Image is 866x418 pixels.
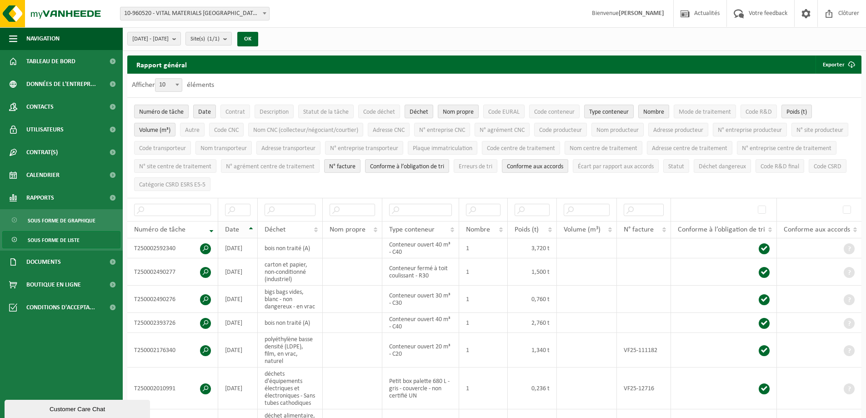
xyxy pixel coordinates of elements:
span: N° site centre de traitement [139,163,211,170]
a: Sous forme de graphique [2,212,120,229]
button: Site(s)(1/1) [185,32,232,45]
td: bois non traité (A) [258,238,323,258]
button: Code CNCCode CNC: Activate to sort [209,123,244,136]
button: Volume (m³)Volume (m³): Activate to sort [134,123,175,136]
td: 1 [459,313,508,333]
span: Nombre [466,226,490,233]
td: T250002592340 [127,238,218,258]
label: Afficher éléments [132,81,214,89]
span: Code CSRD [814,163,841,170]
td: [DATE] [218,286,258,313]
button: N° agrément CNCN° agrément CNC: Activate to sort [475,123,530,136]
button: Adresse producteurAdresse producteur: Activate to sort [648,123,708,136]
span: Code EURAL [488,109,520,116]
span: Utilisateurs [26,118,64,141]
td: VF25-12716 [617,368,671,409]
span: Erreurs de tri [459,163,492,170]
span: Documents [26,251,61,273]
span: Numéro de tâche [139,109,184,116]
span: N° site producteur [796,127,843,134]
span: Nom propre [330,226,365,233]
button: Conforme à l’obligation de tri : Activate to sort [365,159,449,173]
button: OK [237,32,258,46]
span: 10 [155,79,182,91]
button: Mode de traitementMode de traitement: Activate to sort [674,105,736,118]
span: Description [260,109,289,116]
button: Poids (t)Poids (t): Activate to sort [781,105,812,118]
span: Date [198,109,211,116]
td: bigs bags vides, blanc - non dangereux - en vrac [258,286,323,313]
span: Données de l'entrepr... [26,73,96,96]
td: [DATE] [218,333,258,368]
span: 10-960520 - VITAL MATERIALS BELGIUM S.A. - TILLY [120,7,270,20]
button: Code EURALCode EURAL: Activate to sort [483,105,525,118]
button: DéchetDéchet: Activate to sort [405,105,433,118]
button: ContratContrat: Activate to sort [220,105,250,118]
span: Adresse transporteur [261,145,315,152]
span: 10-960520 - VITAL MATERIALS BELGIUM S.A. - TILLY [120,7,269,20]
span: Poids (t) [786,109,807,116]
button: Adresse CNCAdresse CNC: Activate to sort [368,123,410,136]
span: Contacts [26,96,54,118]
span: Site(s) [190,32,220,46]
button: Nom CNC (collecteur/négociant/courtier)Nom CNC (collecteur/négociant/courtier): Activate to sort [248,123,363,136]
td: 1 [459,333,508,368]
span: Tableau de bord [26,50,75,73]
span: 10 [155,78,182,92]
button: Adresse centre de traitementAdresse centre de traitement: Activate to sort [647,141,732,155]
button: Adresse transporteurAdresse transporteur: Activate to sort [256,141,320,155]
button: Code transporteurCode transporteur: Activate to sort [134,141,191,155]
td: 0,236 t [508,368,556,409]
button: [DATE] - [DATE] [127,32,181,45]
button: N° site producteurN° site producteur : Activate to sort [791,123,848,136]
td: 1 [459,258,508,286]
span: [DATE] - [DATE] [132,32,169,46]
button: AutreAutre: Activate to sort [180,123,205,136]
span: Nom centre de traitement [570,145,637,152]
button: Code producteurCode producteur: Activate to sort [534,123,587,136]
button: Code R&DCode R&amp;D: Activate to sort [741,105,777,118]
span: Plaque immatriculation [413,145,472,152]
a: Sous forme de liste [2,231,120,248]
button: Conforme aux accords : Activate to sort [502,159,568,173]
button: N° site centre de traitementN° site centre de traitement: Activate to sort [134,159,216,173]
td: [DATE] [218,258,258,286]
span: Volume (m³) [139,127,170,134]
td: Conteneur ouvert 30 m³ - C30 [382,286,459,313]
td: Conteneur ouvert 40 m³ - C40 [382,313,459,333]
span: Contrat(s) [26,141,58,164]
td: VF25-111182 [617,333,671,368]
span: N° facture [329,163,355,170]
td: Conteneur ouvert 40 m³ - C40 [382,238,459,258]
button: DateDate: Activate to sort [193,105,216,118]
td: Conteneur fermé à toit coulissant - R30 [382,258,459,286]
span: N° entreprise CNC [419,127,465,134]
span: Type conteneur [389,226,435,233]
span: Autre [185,127,200,134]
td: bois non traité (A) [258,313,323,333]
span: Code transporteur [139,145,186,152]
h2: Rapport général [127,55,196,74]
span: Adresse producteur [653,127,703,134]
span: Sous forme de graphique [28,212,95,229]
span: Conforme aux accords [507,163,563,170]
strong: [PERSON_NAME] [619,10,664,17]
span: Navigation [26,27,60,50]
td: T250002490277 [127,258,218,286]
button: DescriptionDescription: Activate to sort [255,105,294,118]
span: Poids (t) [515,226,539,233]
span: Statut [668,163,684,170]
button: Code déchetCode déchet: Activate to sort [358,105,400,118]
td: Petit box palette 680 L - gris - couvercle - non certifié UN [382,368,459,409]
span: N° entreprise producteur [718,127,782,134]
button: Numéro de tâcheNuméro de tâche: Activate to remove sorting [134,105,189,118]
span: Conforme aux accords [784,226,850,233]
span: Type conteneur [589,109,629,116]
button: Déchet dangereux : Activate to sort [694,159,751,173]
td: polyéthylène basse densité (LDPE), film, en vrac, naturel [258,333,323,368]
span: Numéro de tâche [134,226,185,233]
span: Boutique en ligne [26,273,81,296]
button: N° factureN° facture: Activate to sort [324,159,360,173]
span: Nombre [643,109,664,116]
button: Code centre de traitementCode centre de traitement: Activate to sort [482,141,560,155]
